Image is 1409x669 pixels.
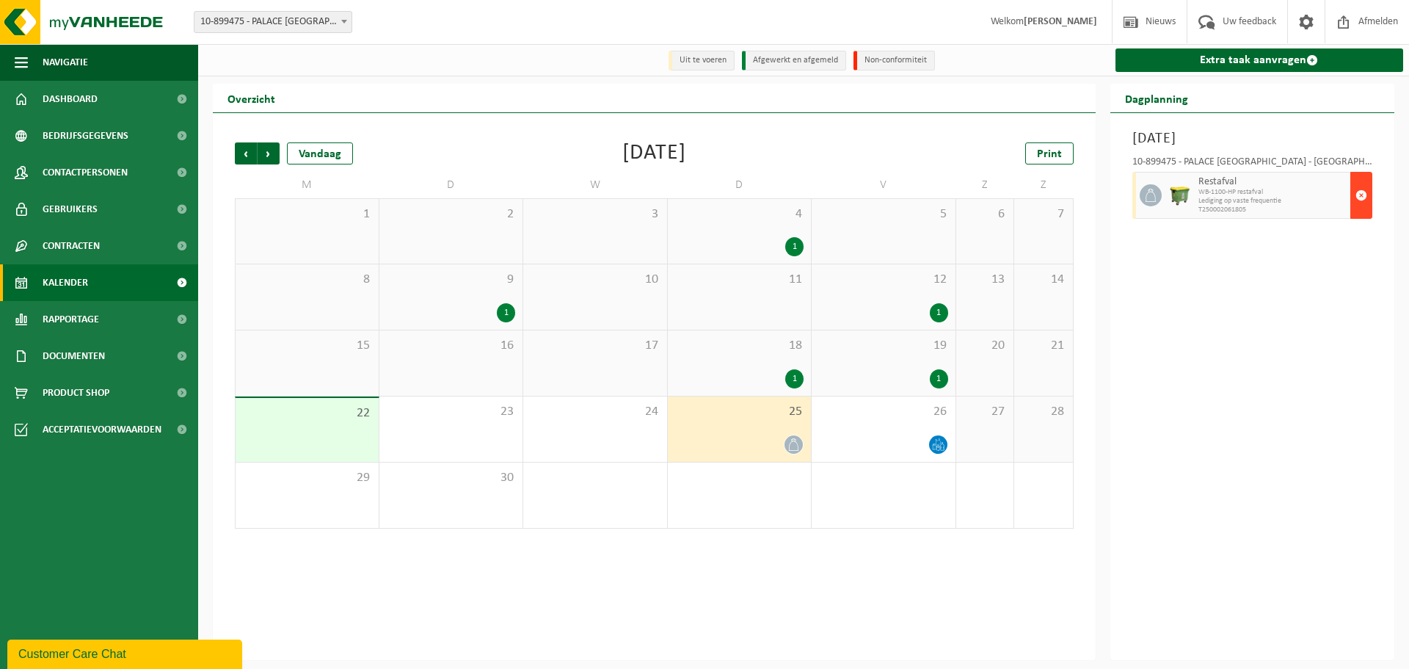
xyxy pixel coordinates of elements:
[531,206,660,223] span: 3
[930,369,948,388] div: 1
[964,338,1007,354] span: 20
[819,206,948,223] span: 5
[43,191,98,228] span: Gebruikers
[1115,48,1404,72] a: Extra taak aanvragen
[43,375,109,411] span: Product Shop
[1024,16,1097,27] strong: [PERSON_NAME]
[819,272,948,288] span: 12
[258,142,280,164] span: Volgende
[1037,148,1062,160] span: Print
[669,51,735,70] li: Uit te voeren
[785,369,804,388] div: 1
[43,81,98,117] span: Dashboard
[43,264,88,301] span: Kalender
[43,117,128,154] span: Bedrijfsgegevens
[1132,157,1373,172] div: 10-899475 - PALACE [GEOGRAPHIC_DATA] - [GEOGRAPHIC_DATA]
[1198,176,1347,188] span: Restafval
[964,272,1007,288] span: 13
[1014,172,1073,198] td: Z
[531,338,660,354] span: 17
[243,206,371,223] span: 1
[675,272,804,288] span: 11
[194,12,352,32] span: 10-899475 - PALACE NV - AALST
[930,303,948,322] div: 1
[1198,206,1347,214] span: T250002061805
[531,404,660,420] span: 24
[43,338,105,375] span: Documenten
[853,51,935,70] li: Non-conformiteit
[387,338,516,354] span: 16
[1110,84,1203,112] h2: Dagplanning
[675,206,804,223] span: 4
[235,142,257,164] span: Vorige
[243,338,371,354] span: 15
[243,405,371,422] span: 22
[43,44,88,81] span: Navigatie
[213,84,290,112] h2: Overzicht
[1022,404,1065,420] span: 28
[1198,197,1347,206] span: Lediging op vaste frequentie
[7,637,245,669] iframe: chat widget
[497,303,515,322] div: 1
[531,272,660,288] span: 10
[785,237,804,256] div: 1
[379,172,524,198] td: D
[387,206,516,223] span: 2
[675,404,804,420] span: 25
[819,404,948,420] span: 26
[1198,188,1347,197] span: WB-1100-HP restafval
[387,404,516,420] span: 23
[523,172,668,198] td: W
[1025,142,1074,164] a: Print
[1169,184,1191,206] img: WB-1100-HPE-GN-51
[43,411,161,448] span: Acceptatievoorwaarden
[675,338,804,354] span: 18
[43,301,99,338] span: Rapportage
[243,272,371,288] span: 8
[819,338,948,354] span: 19
[387,470,516,486] span: 30
[742,51,846,70] li: Afgewerkt en afgemeld
[956,172,1015,198] td: Z
[387,272,516,288] span: 9
[1022,206,1065,223] span: 7
[964,404,1007,420] span: 27
[964,206,1007,223] span: 6
[235,172,379,198] td: M
[243,470,371,486] span: 29
[622,142,686,164] div: [DATE]
[1022,272,1065,288] span: 14
[1132,128,1373,150] h3: [DATE]
[43,154,128,191] span: Contactpersonen
[1022,338,1065,354] span: 21
[194,11,352,33] span: 10-899475 - PALACE NV - AALST
[287,142,353,164] div: Vandaag
[812,172,956,198] td: V
[43,228,100,264] span: Contracten
[668,172,812,198] td: D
